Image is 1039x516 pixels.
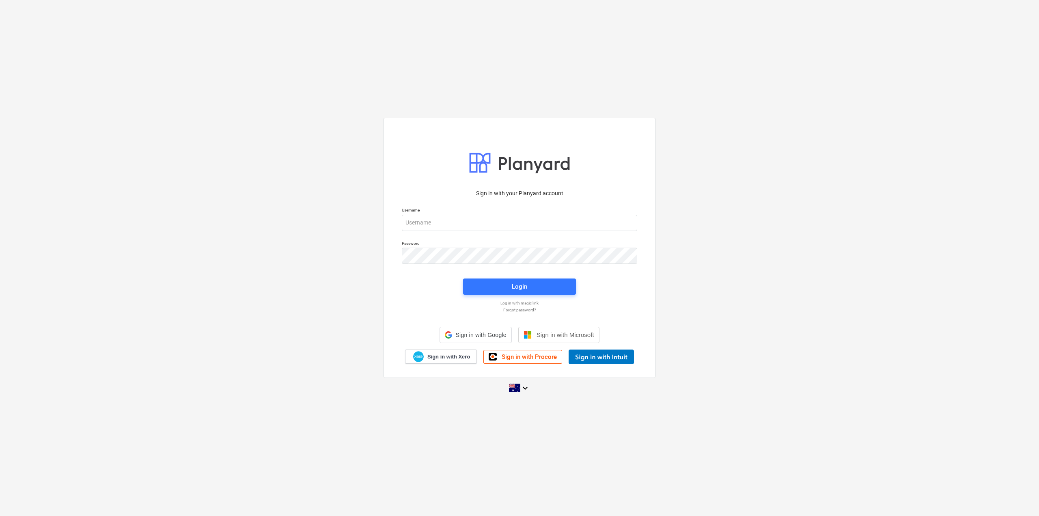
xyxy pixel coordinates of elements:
img: Xero logo [413,351,424,362]
a: Forgot password? [398,307,641,313]
p: Sign in with your Planyard account [402,189,637,198]
p: Password [402,241,637,248]
button: Login [463,279,576,295]
p: Username [402,207,637,214]
span: Sign in with Procore [502,353,557,361]
a: Log in with magic link [398,300,641,306]
span: Sign in with Microsoft [537,331,594,338]
input: Username [402,215,637,231]
div: Login [512,281,527,292]
span: Sign in with Google [455,332,506,338]
span: Sign in with Xero [427,353,470,361]
img: Microsoft logo [524,331,532,339]
a: Sign in with Xero [405,350,477,364]
div: Sign in with Google [440,327,511,343]
a: Sign in with Procore [483,350,562,364]
i: keyboard_arrow_down [520,383,530,393]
